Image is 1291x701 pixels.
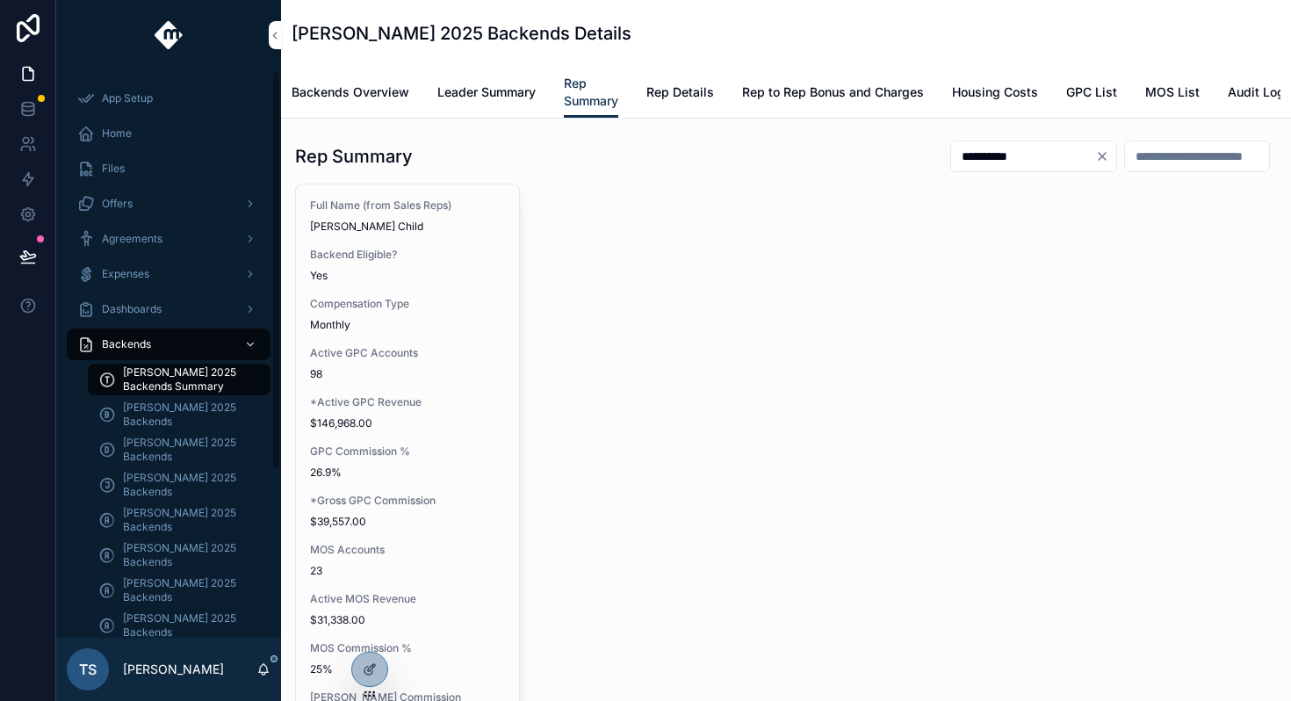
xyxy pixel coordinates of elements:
[295,144,413,169] h1: Rep Summary
[102,302,162,316] span: Dashboards
[310,318,505,332] span: Monthly
[67,329,270,360] a: Backends
[292,21,631,46] h1: [PERSON_NAME] 2025 Backends Details
[155,21,184,49] img: App logo
[952,76,1038,112] a: Housing Costs
[123,436,253,464] span: [PERSON_NAME] 2025 Backends
[102,162,125,176] span: Files
[292,83,409,101] span: Backends Overview
[742,83,924,101] span: Rep to Rep Bonus and Charges
[123,611,253,640] span: [PERSON_NAME] 2025 Backends
[1145,83,1200,101] span: MOS List
[88,575,270,606] a: [PERSON_NAME] 2025 Backends
[310,297,505,311] span: Compensation Type
[1095,149,1116,163] button: Clear
[564,75,618,110] span: Rep Summary
[1145,76,1200,112] a: MOS List
[88,399,270,430] a: [PERSON_NAME] 2025 Backends
[123,365,253,394] span: [PERSON_NAME] 2025 Backends Summary
[646,76,714,112] a: Rep Details
[742,76,924,112] a: Rep to Rep Bonus and Charges
[310,613,505,627] span: $31,338.00
[88,539,270,571] a: [PERSON_NAME] 2025 Backends
[102,267,149,281] span: Expenses
[67,118,270,149] a: Home
[310,592,505,606] span: Active MOS Revenue
[67,258,270,290] a: Expenses
[123,576,253,604] span: [PERSON_NAME] 2025 Backends
[437,76,536,112] a: Leader Summary
[952,83,1038,101] span: Housing Costs
[67,83,270,114] a: App Setup
[88,610,270,641] a: [PERSON_NAME] 2025 Backends
[310,662,505,676] span: 25%
[88,434,270,466] a: [PERSON_NAME] 2025 Backends
[310,564,505,578] span: 23
[102,126,132,141] span: Home
[123,541,253,569] span: [PERSON_NAME] 2025 Backends
[123,661,224,678] p: [PERSON_NAME]
[102,197,133,211] span: Offers
[102,91,153,105] span: App Setup
[79,659,97,680] span: TS
[310,199,505,213] span: Full Name (from Sales Reps)
[310,416,505,430] span: $146,968.00
[310,444,505,459] span: GPC Commission %
[67,223,270,255] a: Agreements
[310,220,505,234] span: [PERSON_NAME] Child
[310,515,505,529] span: $39,557.00
[88,504,270,536] a: [PERSON_NAME] 2025 Backends
[310,346,505,360] span: Active GPC Accounts
[88,364,270,395] a: [PERSON_NAME] 2025 Backends Summary
[123,506,253,534] span: [PERSON_NAME] 2025 Backends
[102,232,162,246] span: Agreements
[437,83,536,101] span: Leader Summary
[292,76,409,112] a: Backends Overview
[310,269,505,283] span: Yes
[310,248,505,262] span: Backend Eligible?
[1066,76,1117,112] a: GPC List
[310,395,505,409] span: *Active GPC Revenue
[310,494,505,508] span: *Gross GPC Commission
[310,543,505,557] span: MOS Accounts
[310,367,505,381] span: 98
[310,466,505,480] span: 26.9%
[1228,83,1285,101] span: Audit Log
[123,471,253,499] span: [PERSON_NAME] 2025 Backends
[102,337,151,351] span: Backends
[646,83,714,101] span: Rep Details
[564,68,618,119] a: Rep Summary
[123,401,253,429] span: [PERSON_NAME] 2025 Backends
[67,188,270,220] a: Offers
[1228,76,1285,112] a: Audit Log
[67,293,270,325] a: Dashboards
[67,153,270,184] a: Files
[1066,83,1117,101] span: GPC List
[310,641,505,655] span: MOS Commission %
[88,469,270,501] a: [PERSON_NAME] 2025 Backends
[56,70,281,638] div: scrollable content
